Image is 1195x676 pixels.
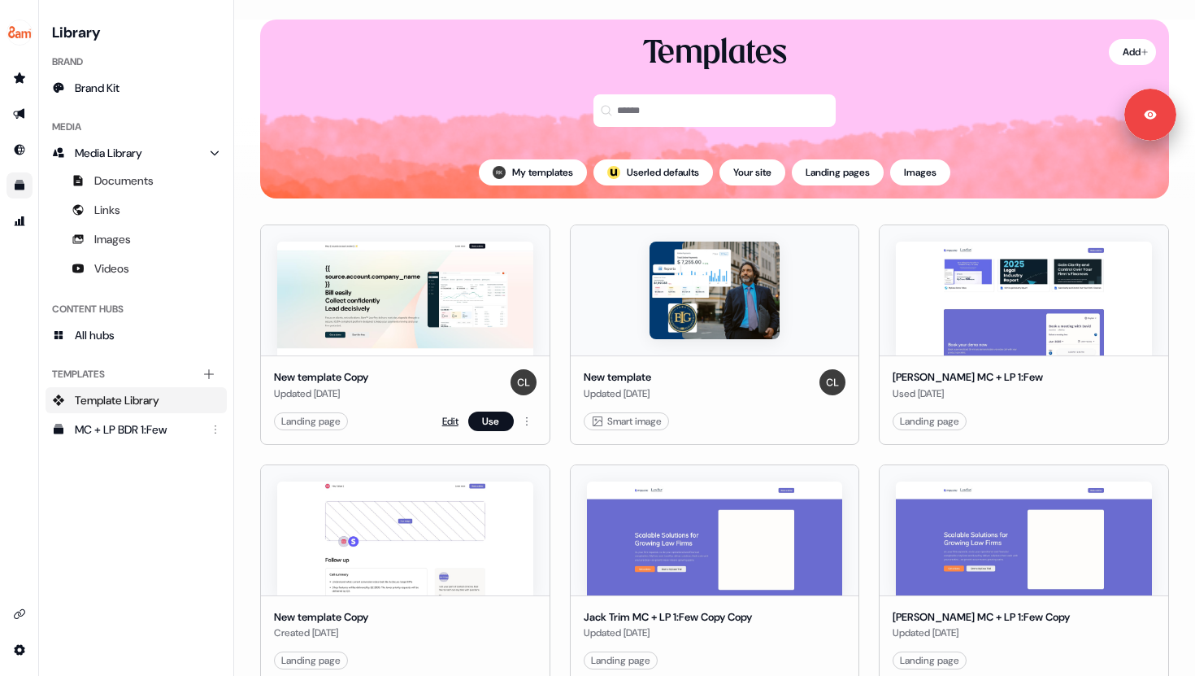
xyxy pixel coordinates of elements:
button: Add [1109,39,1156,65]
button: Landing pages [792,159,884,185]
div: Landing page [900,652,959,669]
div: Templates [46,361,227,387]
button: Your site [719,159,785,185]
span: Links [94,202,120,218]
button: Use [468,412,514,431]
div: [PERSON_NAME] MC + LP 1:Few Copy [893,609,1070,626]
div: Updated [DATE] [274,386,368,402]
a: Brand Kit [46,75,227,101]
div: [PERSON_NAME] MC + LP 1:Few [893,369,1043,386]
div: Updated [DATE] [584,386,651,402]
button: New templateNew templateUpdated [DATE]Charlie Smart image [570,225,860,445]
div: Content Hubs [46,296,227,322]
div: Updated [DATE] [584,625,752,641]
div: Brand [46,49,227,75]
a: Go to attribution [7,208,33,234]
div: Jack Trim MC + LP 1:Few Copy Copy [584,609,752,626]
div: New template Copy [274,609,368,626]
div: Templates [643,33,787,75]
div: Landing page [281,652,341,669]
a: MC + LP BDR 1:Few [46,417,227,443]
img: New template Copy [277,242,533,355]
img: Jack Trim MC + LP 1:Few Copy Copy [587,482,843,595]
img: New template Copy [277,482,533,595]
div: Used [DATE] [893,386,1043,402]
div: MC + LP BDR 1:Few [75,421,201,438]
span: Documents [94,172,154,189]
button: New template CopyNew template CopyUpdated [DATE]CharlieLanding pageEditUse [260,225,550,445]
a: Images [46,226,227,252]
span: Brand Kit [75,80,119,96]
a: Go to integrations [7,601,33,627]
div: New template [584,369,651,386]
button: David An MC + LP 1:Few[PERSON_NAME] MC + LP 1:FewUsed [DATE]Landing page [879,225,1169,445]
h3: Library [46,20,227,42]
img: Ruth [493,166,506,179]
img: Charlie [511,369,537,395]
span: Media Library [75,145,142,161]
button: My templates [479,159,587,185]
a: Go to outbound experience [7,101,33,127]
a: Links [46,197,227,223]
a: Template Library [46,387,227,413]
span: Template Library [75,392,159,408]
a: Documents [46,168,227,194]
img: New template [650,242,780,339]
a: All hubs [46,322,227,348]
div: Landing page [900,413,959,430]
div: Created [DATE] [274,625,368,641]
button: userled logo;Userled defaults [593,159,713,185]
a: Go to integrations [7,637,33,663]
a: Edit [442,413,458,430]
div: Landing page [281,413,341,430]
img: userled logo [607,166,620,179]
a: Go to Inbound [7,137,33,163]
div: ; [607,166,620,179]
img: Garrett Meier MC + LP 1:Few Copy [896,482,1152,595]
div: New template Copy [274,369,368,386]
div: Media [46,114,227,140]
div: Landing page [591,652,650,669]
button: Images [890,159,950,185]
span: Images [94,231,131,247]
div: Updated [DATE] [893,625,1070,641]
a: Videos [46,255,227,281]
img: Charlie [819,369,845,395]
span: All hubs [75,327,115,343]
div: Smart image [591,413,662,430]
span: Videos [94,260,129,277]
a: Go to prospects [7,65,33,91]
a: Go to templates [7,172,33,198]
img: David An MC + LP 1:Few [896,242,1152,355]
a: Media Library [46,140,227,166]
